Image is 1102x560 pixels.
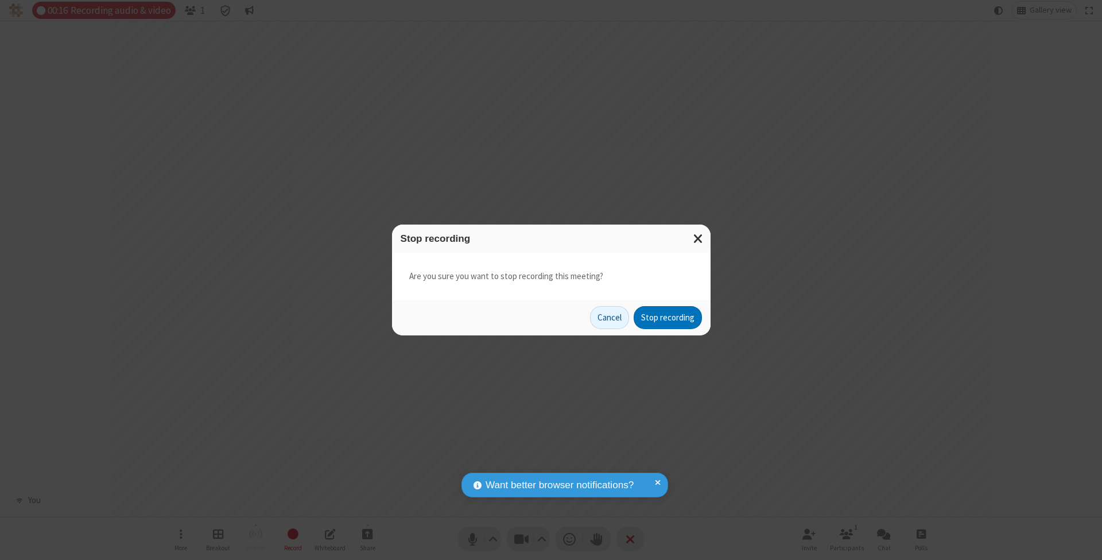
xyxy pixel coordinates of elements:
div: Are you sure you want to stop recording this meeting? [392,253,711,300]
button: Cancel [590,306,629,329]
h3: Stop recording [401,233,702,244]
span: Want better browser notifications? [486,478,634,493]
button: Stop recording [634,306,702,329]
button: Close modal [686,225,711,253]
